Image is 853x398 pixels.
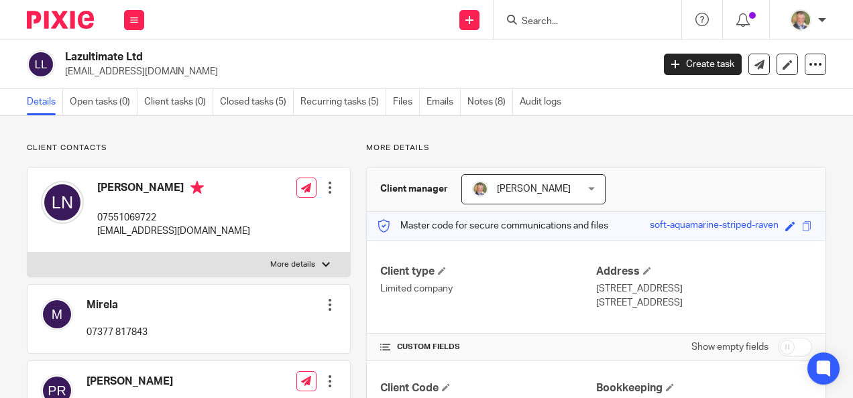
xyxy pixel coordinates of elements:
[520,89,568,115] a: Audit logs
[97,181,250,198] h4: [PERSON_NAME]
[650,218,779,234] div: soft-aquamarine-striped-raven
[790,9,811,31] img: High%20Res%20Andrew%20Price%20Accountants_Poppy%20Jakes%20photography-1109.jpg
[596,296,812,310] p: [STREET_ADDRESS]
[270,259,315,270] p: More details
[144,89,213,115] a: Client tasks (0)
[190,181,204,194] i: Primary
[65,50,528,64] h2: Lazultimate Ltd
[27,89,63,115] a: Details
[366,143,826,153] p: More details
[497,184,571,194] span: [PERSON_NAME]
[377,219,608,233] p: Master code for secure communications and files
[380,265,596,279] h4: Client type
[70,89,137,115] a: Open tasks (0)
[664,54,742,75] a: Create task
[41,298,73,330] img: svg%3E
[27,143,351,153] p: Client contacts
[380,342,596,352] h4: CUSTOM FIELDS
[393,89,420,115] a: Files
[427,89,461,115] a: Emails
[520,16,641,28] input: Search
[220,89,294,115] a: Closed tasks (5)
[596,381,812,395] h4: Bookkeeping
[87,326,148,339] p: 07377 817843
[467,89,513,115] a: Notes (8)
[380,182,448,196] h3: Client manager
[380,282,596,295] p: Limited company
[691,340,769,354] label: Show empty fields
[87,298,148,312] h4: Mirela
[596,265,812,279] h4: Address
[596,282,812,295] p: [STREET_ADDRESS]
[41,181,84,224] img: svg%3E
[97,224,250,238] p: [EMAIL_ADDRESS][DOMAIN_NAME]
[300,89,386,115] a: Recurring tasks (5)
[380,381,596,395] h4: Client Code
[472,181,488,197] img: High%20Res%20Andrew%20Price%20Accountants_Poppy%20Jakes%20photography-1109.jpg
[27,50,55,78] img: svg%3E
[27,11,94,29] img: Pixie
[87,375,239,389] h4: [PERSON_NAME]
[97,211,250,224] p: 07551069722
[65,65,644,78] p: [EMAIL_ADDRESS][DOMAIN_NAME]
